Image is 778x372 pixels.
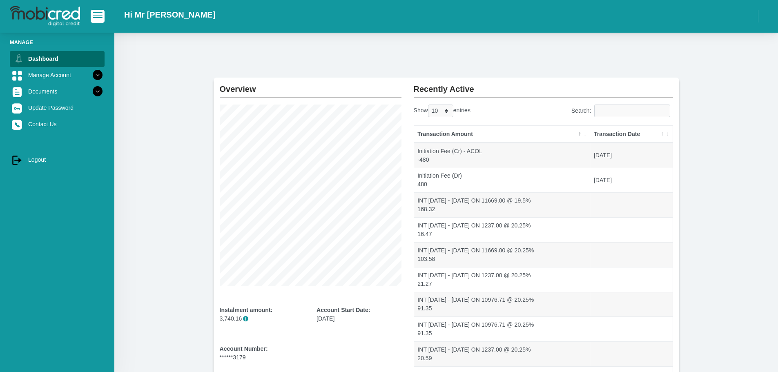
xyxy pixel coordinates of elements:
[124,10,215,20] h2: Hi Mr [PERSON_NAME]
[10,152,105,167] a: Logout
[414,267,591,292] td: INT [DATE] - [DATE] ON 1237.00 @ 20.25% 21.27
[317,306,401,323] div: [DATE]
[428,105,453,117] select: Showentries
[10,100,105,116] a: Update Password
[414,143,591,168] td: Initiation Fee (Cr) - ACOL -480
[10,116,105,132] a: Contact Us
[414,168,591,193] td: Initiation Fee (Dr) 480
[594,105,670,117] input: Search:
[243,316,248,321] span: i
[414,316,591,341] td: INT [DATE] - [DATE] ON 10976.71 @ 20.25% 91.35
[414,341,591,366] td: INT [DATE] - [DATE] ON 1237.00 @ 20.25% 20.59
[220,314,305,323] p: 3,740.16
[10,38,105,46] li: Manage
[414,217,591,242] td: INT [DATE] - [DATE] ON 1237.00 @ 20.25% 16.47
[414,192,591,217] td: INT [DATE] - [DATE] ON 11669.00 @ 19.5% 168.32
[590,143,672,168] td: [DATE]
[317,307,370,313] b: Account Start Date:
[414,105,470,117] label: Show entries
[590,126,672,143] th: Transaction Date: activate to sort column ascending
[414,292,591,317] td: INT [DATE] - [DATE] ON 10976.71 @ 20.25% 91.35
[220,345,268,352] b: Account Number:
[414,242,591,267] td: INT [DATE] - [DATE] ON 11669.00 @ 20.25% 103.58
[571,105,673,117] label: Search:
[220,78,401,94] h2: Overview
[10,6,80,27] img: logo-mobicred.svg
[10,84,105,99] a: Documents
[10,67,105,83] a: Manage Account
[414,78,673,94] h2: Recently Active
[10,51,105,67] a: Dashboard
[220,307,273,313] b: Instalment amount:
[414,126,591,143] th: Transaction Amount: activate to sort column descending
[590,168,672,193] td: [DATE]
